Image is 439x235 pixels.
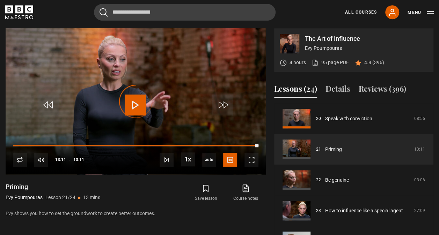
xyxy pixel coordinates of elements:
p: 13 mins [83,194,100,201]
button: Fullscreen [244,153,258,167]
button: Captions [223,153,237,167]
button: Reviews (396) [359,83,406,98]
p: The Art of Influence [305,36,428,42]
svg: BBC Maestro [5,5,33,19]
div: Progress Bar [13,145,258,146]
button: Details [325,83,350,98]
span: 13:11 [73,153,84,166]
span: auto [202,153,216,167]
div: Current quality: 720p [202,153,216,167]
button: Playback Rate [181,152,195,166]
a: Speak with conviction [325,115,372,122]
button: Mute [34,153,48,167]
a: How to influence like a special agent [325,207,403,214]
p: 4.8 (396) [364,59,384,66]
p: 4 hours [290,59,306,66]
h1: Priming [6,183,100,191]
button: Submit the search query [100,8,108,17]
button: Lessons (24) [274,83,317,98]
span: - [69,157,71,162]
p: Evy Poumpouras [305,45,428,52]
button: Next Lesson [160,153,174,167]
button: Replay [13,153,27,167]
input: Search [94,4,276,21]
button: Save lesson [186,183,226,203]
p: Evy shows you how to set the groundwork to create better outcomes. [6,210,266,217]
span: 13:11 [55,153,66,166]
a: Course notes [226,183,266,203]
p: Lesson 21/24 [45,194,75,201]
button: Toggle navigation [408,9,434,16]
a: All Courses [345,9,377,15]
a: Be genuine [325,176,349,184]
p: Evy Poumpouras [6,194,43,201]
a: 95 page PDF [312,59,349,66]
a: Priming [325,146,342,153]
video-js: Video Player [6,28,266,174]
